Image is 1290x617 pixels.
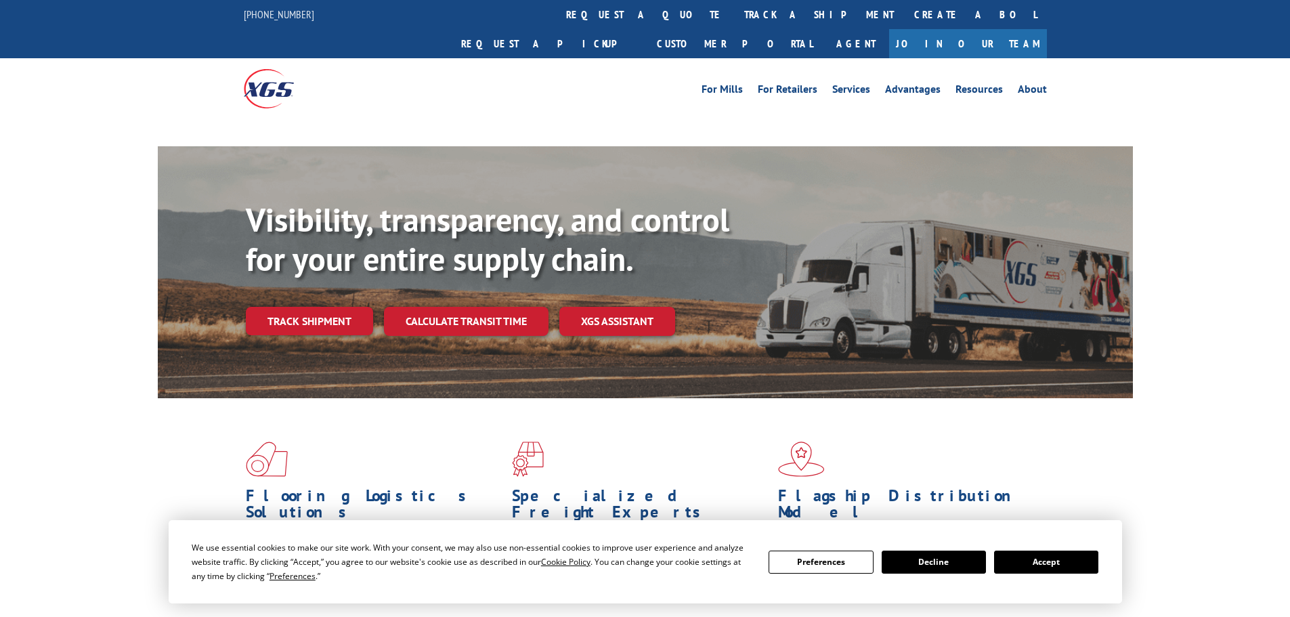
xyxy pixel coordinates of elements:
[778,442,825,477] img: xgs-icon-flagship-distribution-model-red
[1018,84,1047,99] a: About
[885,84,941,99] a: Advantages
[647,29,823,58] a: Customer Portal
[955,84,1003,99] a: Resources
[823,29,889,58] a: Agent
[512,488,768,527] h1: Specialized Freight Experts
[451,29,647,58] a: Request a pickup
[559,307,675,336] a: XGS ASSISTANT
[192,540,752,583] div: We use essential cookies to make our site work. With your consent, we may also use non-essential ...
[769,551,873,574] button: Preferences
[541,556,590,568] span: Cookie Policy
[832,84,870,99] a: Services
[384,307,549,336] a: Calculate transit time
[246,488,502,527] h1: Flooring Logistics Solutions
[889,29,1047,58] a: Join Our Team
[882,551,986,574] button: Decline
[758,84,817,99] a: For Retailers
[994,551,1098,574] button: Accept
[778,488,1034,527] h1: Flagship Distribution Model
[246,198,729,280] b: Visibility, transparency, and control for your entire supply chain.
[702,84,743,99] a: For Mills
[246,307,373,335] a: Track shipment
[246,442,288,477] img: xgs-icon-total-supply-chain-intelligence-red
[169,520,1122,603] div: Cookie Consent Prompt
[244,7,314,21] a: [PHONE_NUMBER]
[512,442,544,477] img: xgs-icon-focused-on-flooring-red
[270,570,316,582] span: Preferences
